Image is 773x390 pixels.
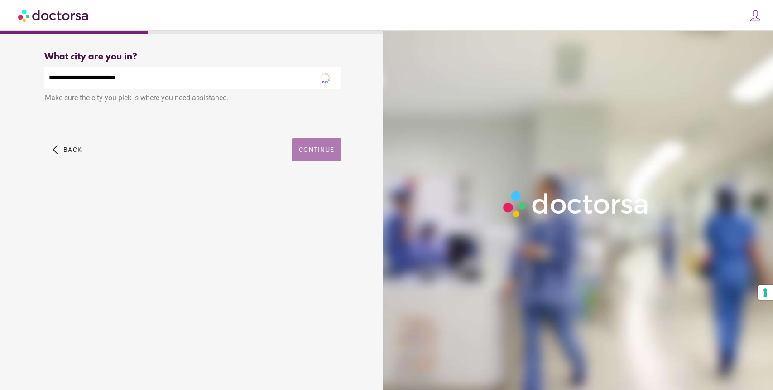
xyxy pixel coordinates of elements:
[49,138,86,161] button: arrow_back_ios Back
[299,146,334,153] span: Continue
[758,285,773,300] button: Your consent preferences for tracking technologies
[44,89,341,109] div: Make sure the city you pick is where you need assistance.
[63,146,82,153] span: Back
[749,10,762,22] img: icons8-customer-100.png
[499,187,653,221] img: Logo-Doctorsa-trans-White-partial-flat.png
[18,5,90,25] img: Doctorsa.com
[44,52,341,62] div: What city are you in?
[292,138,341,161] button: Continue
